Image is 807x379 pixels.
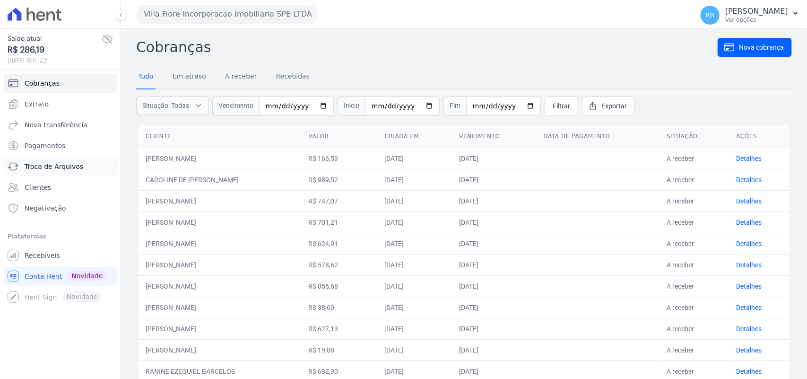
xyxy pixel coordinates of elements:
a: Detalhes [737,197,762,205]
td: [PERSON_NAME] [138,339,301,361]
a: Detalhes [737,261,762,269]
td: [PERSON_NAME] [138,275,301,297]
span: Filtrar [553,101,570,111]
td: R$ 38,60 [301,297,377,318]
a: Negativação [4,199,117,218]
a: Detalhes [737,240,762,247]
td: [PERSON_NAME] [138,318,301,339]
th: Situação [659,125,729,148]
a: Detalhes [737,368,762,375]
td: CAROLINE DE [PERSON_NAME] [138,169,301,190]
td: A receber [659,190,729,212]
button: Situação: Todas [136,96,208,115]
p: Ver opções [725,16,788,24]
a: Detalhes [737,304,762,311]
td: [DATE] [451,148,536,169]
a: Detalhes [737,346,762,354]
span: Exportar [601,101,627,111]
td: R$ 989,52 [301,169,377,190]
a: A receber [223,65,259,89]
span: Conta Hent [25,272,62,281]
span: Novidade [68,271,106,281]
td: [DATE] [377,297,452,318]
span: Situação: Todas [142,101,189,110]
a: Filtrar [545,97,578,115]
button: Villa Fiore Incorporacao Imobiliaria SPE LTDA [136,5,318,24]
th: Cliente [138,125,301,148]
td: A receber [659,233,729,254]
a: Tudo [136,65,156,89]
a: Recebíveis [4,246,117,265]
span: Nova transferência [25,120,87,130]
td: [DATE] [451,233,536,254]
td: [DATE] [377,148,452,169]
td: [PERSON_NAME] [138,297,301,318]
a: Recebidas [274,65,312,89]
td: [DATE] [377,190,452,212]
td: [DATE] [377,212,452,233]
th: Ações [729,125,790,148]
td: [DATE] [451,318,536,339]
a: Clientes [4,178,117,197]
nav: Sidebar [8,74,113,307]
td: R$ 701,21 [301,212,377,233]
td: R$ 624,91 [301,233,377,254]
span: Recebíveis [25,251,60,260]
span: Fim [443,97,466,115]
td: [PERSON_NAME] [138,254,301,275]
a: Nova transferência [4,115,117,134]
span: Negativação [25,203,66,213]
a: Nova cobrança [718,38,792,57]
span: Pagamentos [25,141,65,150]
span: Clientes [25,183,51,192]
td: [DATE] [377,275,452,297]
td: A receber [659,275,729,297]
td: R$ 166,59 [301,148,377,169]
td: [DATE] [451,190,536,212]
span: Início [338,97,365,115]
td: A receber [659,169,729,190]
td: R$ 578,62 [301,254,377,275]
div: Plataformas [8,231,113,242]
span: Saldo atual [8,34,102,44]
td: [DATE] [377,318,452,339]
td: R$ 627,13 [301,318,377,339]
td: A receber [659,297,729,318]
a: Detalhes [737,282,762,290]
td: [DATE] [451,339,536,361]
td: [PERSON_NAME] [138,233,301,254]
a: Em atraso [171,65,208,89]
td: [PERSON_NAME] [138,190,301,212]
th: Criada em [377,125,452,148]
a: Pagamentos [4,136,117,155]
span: Nova cobrança [739,43,784,52]
a: Detalhes [737,176,762,184]
td: A receber [659,318,729,339]
a: Extrato [4,95,117,114]
td: [DATE] [451,169,536,190]
a: Detalhes [737,325,762,333]
td: [DATE] [377,169,452,190]
a: Conta Hent Novidade [4,267,117,286]
td: A receber [659,254,729,275]
td: A receber [659,148,729,169]
a: Cobranças [4,74,117,93]
span: Extrato [25,99,49,109]
p: [PERSON_NAME] [725,7,788,16]
a: Detalhes [737,155,762,162]
td: A receber [659,339,729,361]
td: [PERSON_NAME] [138,148,301,169]
span: Troca de Arquivos [25,162,83,171]
a: Troca de Arquivos [4,157,117,176]
td: [DATE] [451,254,536,275]
td: [PERSON_NAME] [138,212,301,233]
th: Vencimento [451,125,536,148]
td: A receber [659,212,729,233]
h2: Cobranças [136,36,718,58]
th: Valor [301,125,377,148]
button: RR [PERSON_NAME] Ver opções [693,2,807,28]
span: Vencimento [212,97,259,115]
a: Exportar [582,97,635,115]
span: R$ 286,19 [8,44,102,56]
span: RR [705,12,714,18]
